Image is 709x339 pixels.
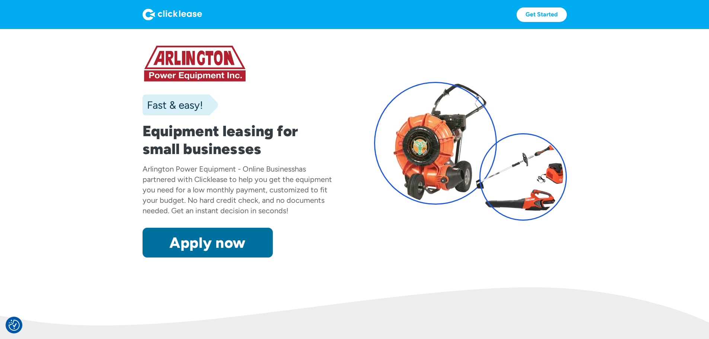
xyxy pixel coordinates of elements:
div: has partnered with Clicklease to help you get the equipment you need for a low monthly payment, c... [143,164,332,215]
a: Apply now [143,228,273,258]
h1: Equipment leasing for small businesses [143,122,335,158]
div: Arlington Power Equipment - Online Business [143,164,295,173]
div: Fast & easy! [143,97,203,112]
a: Get Started [517,7,567,22]
button: Consent Preferences [9,320,20,331]
img: Revisit consent button [9,320,20,331]
img: Logo [143,9,202,20]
